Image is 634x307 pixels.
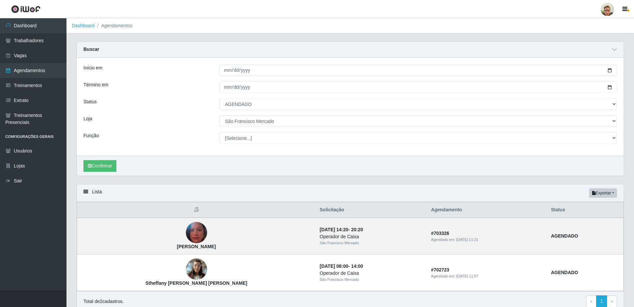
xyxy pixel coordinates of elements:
label: Início em [83,64,102,71]
p: Total de 2 cadastros. [83,298,124,305]
span: ‹ [590,298,592,304]
div: Agendado em: [431,237,543,243]
time: [DATE] 08:00 [320,263,348,269]
button: Confirmar [83,160,116,172]
strong: [PERSON_NAME] [177,244,216,249]
input: 00/00/0000 [219,64,617,76]
label: Status [83,98,97,105]
th: Solicitação [316,202,427,218]
time: [DATE] 14:20 [320,227,348,232]
button: Exportar [589,188,617,198]
nav: breadcrumb [66,18,634,34]
a: Dashboard [72,23,95,28]
strong: - [320,263,363,269]
div: Agendado em: [431,273,543,279]
strong: # 703326 [431,231,449,236]
th: Status [547,202,623,218]
strong: Stheffany [PERSON_NAME] [PERSON_NAME] [146,280,247,286]
strong: - [320,227,363,232]
div: Operador de Caixa [320,270,423,277]
strong: AGENDADO [551,270,578,275]
img: Lucinaura Bonifácio Ferreira [186,219,207,246]
label: Loja [83,115,92,122]
time: 20:20 [351,227,363,232]
label: Término em [83,81,108,88]
time: [DATE] 11:57 [456,274,478,278]
div: São Francisco Mercado [320,277,423,282]
li: Agendamentos [95,22,133,29]
strong: AGENDADO [551,233,578,239]
th: Agendamento [427,202,547,218]
div: Lista [77,184,624,202]
div: Operador de Caixa [320,233,423,240]
label: Função [83,132,99,139]
input: 00/00/0000 [219,81,617,93]
time: 14:00 [351,263,363,269]
time: [DATE] 11:21 [456,238,478,242]
span: › [611,298,613,304]
img: CoreUI Logo [11,5,41,13]
img: Stheffany Nascimento da Silva [186,255,207,283]
strong: Buscar [83,47,99,52]
div: São Francisco Mercado [320,240,423,246]
strong: # 702723 [431,267,449,272]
